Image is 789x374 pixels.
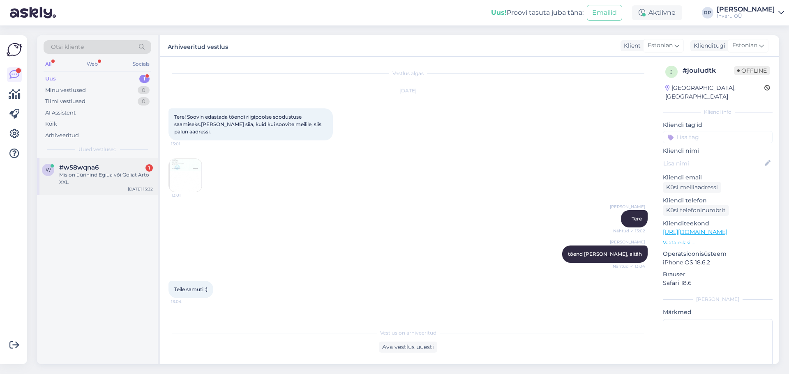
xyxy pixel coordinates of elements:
[717,6,775,13] div: [PERSON_NAME]
[648,41,673,50] span: Estonian
[613,263,645,269] span: Nähtud ✓ 13:04
[45,120,57,128] div: Kõik
[45,86,86,94] div: Minu vestlused
[45,109,76,117] div: AI Assistent
[683,66,734,76] div: # jouludtk
[732,41,757,50] span: Estonian
[45,131,79,140] div: Arhiveeritud
[587,5,622,21] button: Emailid
[670,69,673,75] span: j
[128,186,153,192] div: [DATE] 13:32
[171,192,202,198] span: 13:01
[663,308,773,317] p: Märkmed
[632,5,682,20] div: Aktiivne
[717,6,784,19] a: [PERSON_NAME]Invaru OÜ
[663,219,773,228] p: Klienditeekond
[171,298,202,305] span: 13:04
[663,159,763,168] input: Lisa nimi
[665,84,764,101] div: [GEOGRAPHIC_DATA], [GEOGRAPHIC_DATA]
[663,121,773,129] p: Kliendi tag'id
[663,131,773,143] input: Lisa tag
[717,13,775,19] div: Invaru OÜ
[491,8,584,18] div: Proovi tasuta juba täna:
[663,147,773,155] p: Kliendi nimi
[7,42,22,57] img: Askly Logo
[568,251,642,257] span: tõend [PERSON_NAME], aitäh
[663,250,773,258] p: Operatsioonisüsteem
[145,164,153,172] div: 1
[663,196,773,205] p: Kliendi telefon
[663,279,773,287] p: Safari 18.6
[663,108,773,116] div: Kliendi info
[45,97,85,106] div: Tiimi vestlused
[610,239,645,245] span: [PERSON_NAME]
[174,114,323,135] span: Tere! Soovin edastada tõendi riigipoolse soodustuse saamiseks.[PERSON_NAME] siia, kuid kui soovit...
[45,75,56,83] div: Uus
[380,329,436,337] span: Vestlus on arhiveeritud
[168,70,648,77] div: Vestlus algas
[138,97,150,106] div: 0
[702,7,713,18] div: RP
[663,228,727,236] a: [URL][DOMAIN_NAME]
[171,141,202,147] span: 13:01
[663,239,773,246] p: Vaata edasi ...
[168,40,228,51] label: Arhiveeritud vestlus
[46,167,51,173] span: w
[663,205,729,216] div: Küsi telefoninumbrit
[610,204,645,210] span: [PERSON_NAME]
[138,86,150,94] div: 0
[621,41,641,50] div: Klient
[168,87,648,94] div: [DATE]
[663,296,773,303] div: [PERSON_NAME]
[59,171,153,186] div: Mis on üürihind Egiua või Goliat Arto XXL
[690,41,725,50] div: Klienditugi
[663,182,721,193] div: Küsi meiliaadressi
[379,342,437,353] div: Ava vestlus uuesti
[59,164,99,171] span: #w58wqna6
[139,75,150,83] div: 1
[491,9,507,16] b: Uus!
[131,59,151,69] div: Socials
[734,66,770,75] span: Offline
[663,258,773,267] p: iPhone OS 18.6.2
[51,43,84,51] span: Otsi kliente
[44,59,53,69] div: All
[663,270,773,279] p: Brauser
[663,173,773,182] p: Kliendi email
[174,286,208,292] span: Teile samuti :)
[169,159,202,192] img: Attachment
[613,228,645,234] span: Nähtud ✓ 13:02
[78,146,117,153] span: Uued vestlused
[85,59,99,69] div: Web
[632,216,642,222] span: Tere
